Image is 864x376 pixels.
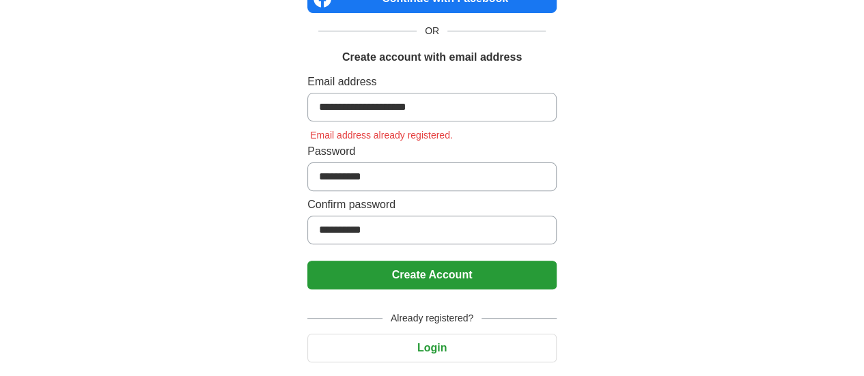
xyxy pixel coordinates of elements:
label: Confirm password [307,197,557,213]
span: OR [417,24,447,38]
span: Email address already registered. [307,130,456,141]
h1: Create account with email address [342,49,522,66]
span: Already registered? [382,311,482,326]
button: Create Account [307,261,557,289]
button: Login [307,334,557,362]
label: Email address [307,74,557,90]
a: Login [307,342,557,353]
label: Password [307,143,557,160]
